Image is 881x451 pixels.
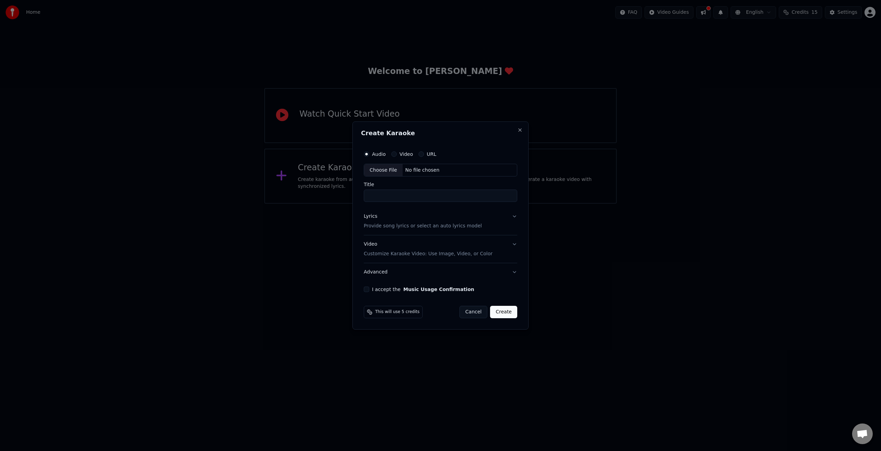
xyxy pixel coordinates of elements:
[372,287,474,292] label: I accept the
[400,152,413,157] label: Video
[364,250,492,257] p: Customize Karaoke Video: Use Image, Video, or Color
[375,309,420,315] span: This will use 5 credits
[490,306,517,318] button: Create
[364,236,517,263] button: VideoCustomize Karaoke Video: Use Image, Video, or Color
[364,241,492,258] div: Video
[403,287,474,292] button: I accept the
[364,182,517,187] label: Title
[403,167,442,174] div: No file chosen
[364,223,482,230] p: Provide song lyrics or select an auto lyrics model
[364,213,377,220] div: Lyrics
[364,263,517,281] button: Advanced
[361,130,520,136] h2: Create Karaoke
[427,152,436,157] label: URL
[372,152,386,157] label: Audio
[364,208,517,235] button: LyricsProvide song lyrics or select an auto lyrics model
[364,164,403,176] div: Choose File
[459,306,487,318] button: Cancel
